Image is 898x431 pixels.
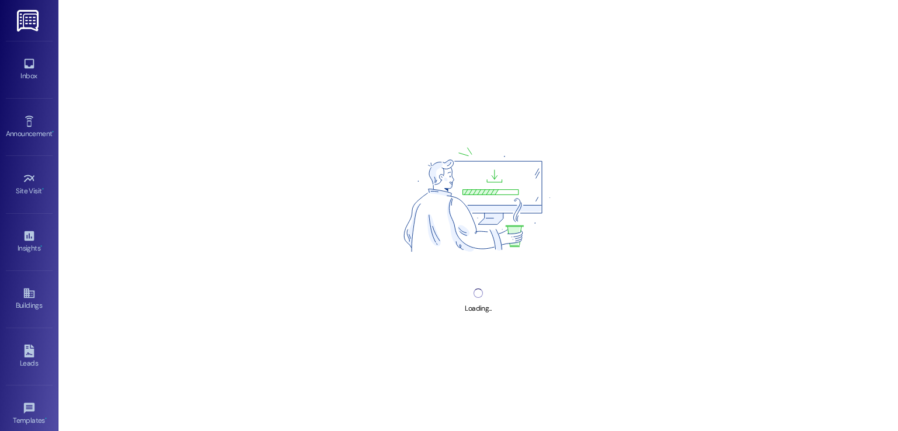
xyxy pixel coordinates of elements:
span: • [42,185,44,193]
span: • [45,415,47,423]
a: Insights • [6,226,53,258]
img: ResiDesk Logo [17,10,41,32]
div: Loading... [465,303,491,315]
span: • [52,128,54,136]
a: Leads [6,341,53,373]
a: Templates • [6,398,53,430]
a: Buildings [6,283,53,315]
span: • [40,242,42,251]
a: Inbox [6,54,53,85]
a: Site Visit • [6,169,53,200]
